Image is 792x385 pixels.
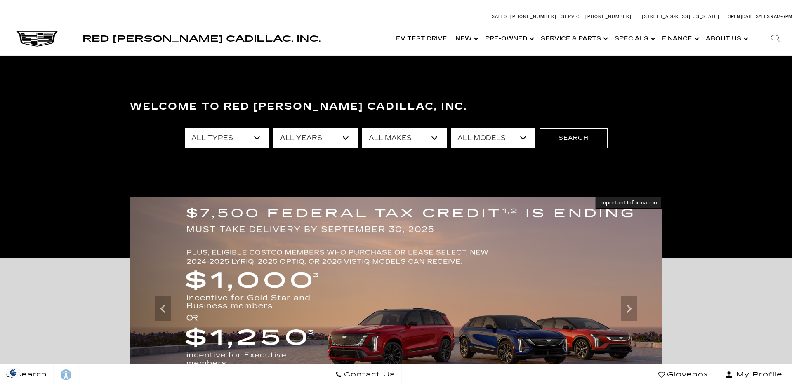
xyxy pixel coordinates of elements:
a: Glovebox [652,364,715,385]
div: Previous [155,296,171,321]
span: Open [DATE] [728,14,755,19]
select: Filter by type [185,128,269,148]
div: Next [621,296,637,321]
select: Filter by year [273,128,358,148]
span: Red [PERSON_NAME] Cadillac, Inc. [82,34,321,44]
a: [STREET_ADDRESS][US_STATE] [642,14,719,19]
span: [PHONE_NUMBER] [585,14,632,19]
span: 9 AM-6 PM [771,14,792,19]
span: Search [13,369,47,380]
a: Contact Us [329,364,402,385]
span: Service: [561,14,584,19]
a: EV Test Drive [392,22,451,55]
select: Filter by make [362,128,447,148]
select: Filter by model [451,128,535,148]
span: Contact Us [342,369,395,380]
span: My Profile [733,369,783,380]
a: Service: [PHONE_NUMBER] [559,14,634,19]
a: Finance [658,22,702,55]
h3: Welcome to Red [PERSON_NAME] Cadillac, Inc. [130,99,662,115]
img: Opt-Out Icon [4,368,23,377]
button: Important Information [595,197,662,209]
button: Open user profile menu [715,364,792,385]
section: Click to Open Cookie Consent Modal [4,368,23,377]
span: [PHONE_NUMBER] [510,14,556,19]
a: New [451,22,481,55]
a: About Us [702,22,751,55]
span: Important Information [600,200,657,206]
a: Service & Parts [537,22,610,55]
span: Sales: [756,14,771,19]
span: Sales: [492,14,509,19]
a: Pre-Owned [481,22,537,55]
a: Red [PERSON_NAME] Cadillac, Inc. [82,35,321,43]
a: Specials [610,22,658,55]
a: Sales: [PHONE_NUMBER] [492,14,559,19]
img: Cadillac Dark Logo with Cadillac White Text [16,31,58,47]
button: Search [540,128,608,148]
span: Glovebox [665,369,709,380]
